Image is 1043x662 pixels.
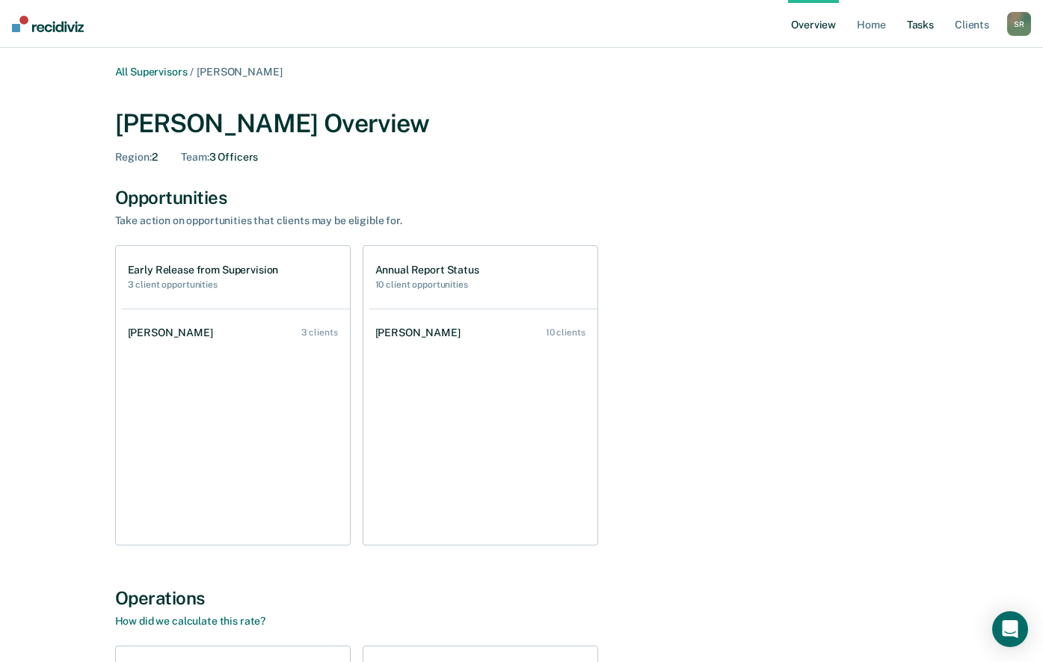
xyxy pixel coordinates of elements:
[115,151,152,163] span: Region :
[992,611,1028,647] div: Open Intercom Messenger
[181,151,258,164] div: 3 Officers
[546,327,585,338] div: 10 clients
[187,66,197,78] span: /
[115,66,188,78] a: All Supervisors
[128,327,219,339] div: [PERSON_NAME]
[369,312,597,354] a: [PERSON_NAME] 10 clients
[197,66,282,78] span: [PERSON_NAME]
[128,279,279,290] h2: 3 client opportunities
[122,312,350,354] a: [PERSON_NAME] 3 clients
[115,108,929,139] div: [PERSON_NAME] Overview
[115,615,266,627] a: How did we calculate this rate?
[181,151,209,163] span: Team :
[115,187,929,208] div: Opportunities
[1007,12,1031,36] div: S R
[375,264,479,276] h1: Annual Report Status
[115,587,929,609] div: Operations
[375,279,479,290] h2: 10 client opportunities
[375,327,467,339] div: [PERSON_NAME]
[1007,12,1031,36] button: SR
[12,16,84,32] img: Recidiviz
[115,214,639,227] div: Take action on opportunities that clients may be eligible for.
[115,151,158,164] div: 2
[301,327,338,338] div: 3 clients
[128,264,279,276] h1: Early Release from Supervision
